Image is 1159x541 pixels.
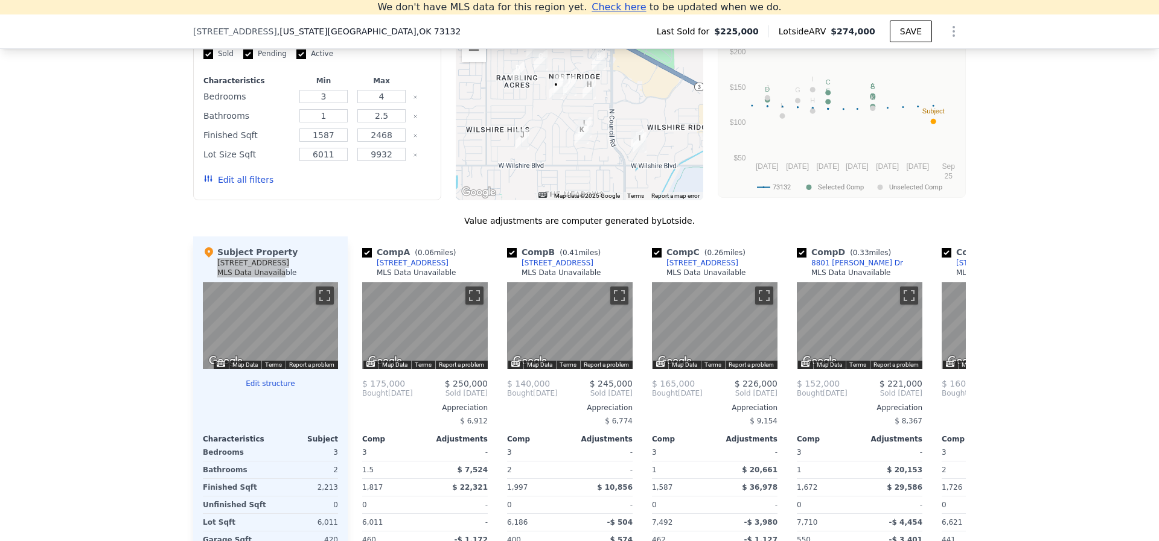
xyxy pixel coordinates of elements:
span: 0 [507,501,512,509]
div: Appreciation [362,403,488,413]
a: Terms (opens in new tab) [265,361,282,368]
span: $ 140,000 [507,379,550,388]
input: Active [296,49,306,59]
div: Max [355,76,408,86]
a: Report a problem [439,361,484,368]
div: 8124 NW 81st St [575,124,589,144]
a: Open this area in Google Maps (opens a new window) [510,353,550,369]
div: Comp [797,434,860,444]
span: Check here [592,1,646,13]
text: [DATE] [756,162,779,171]
div: 2 [507,461,567,478]
button: Toggle fullscreen view [610,286,628,305]
span: $ 221,000 [880,379,922,388]
span: 6,186 [507,518,528,527]
button: Toggle fullscreen view [755,286,773,305]
span: $ 226,000 [735,379,777,388]
button: Map Data [527,361,552,369]
span: 1,726 [942,483,962,492]
div: Street View [203,282,338,369]
div: Street View [362,282,488,369]
div: - [427,444,488,461]
img: Google [206,353,246,369]
div: Lot Sqft [203,514,268,531]
span: $ 22,321 [452,483,488,492]
span: 0 [652,501,657,509]
span: 0 [942,501,947,509]
div: 8509 Crestline Dr [534,50,548,71]
span: $ 165,000 [652,379,695,388]
a: 8801 [PERSON_NAME] Dr [797,258,903,268]
div: Street View [942,282,1067,369]
a: Terms (opens in new tab) [627,192,644,199]
div: - [717,444,777,461]
a: Open this area in Google Maps (opens a new window) [365,353,405,369]
button: Toggle fullscreen view [465,286,484,305]
div: [STREET_ADDRESS] [666,258,738,268]
div: A chart. [726,44,958,195]
span: $ 175,000 [362,379,405,388]
div: 8207 NW 85th St [583,78,596,99]
img: Google [800,353,840,369]
div: Characteristics [203,76,292,86]
text: 73132 [773,183,791,191]
div: - [862,444,922,461]
a: [STREET_ADDRESS] [507,258,593,268]
div: [DATE] [942,388,992,398]
div: 2 [942,461,1002,478]
span: 1,672 [797,483,817,492]
div: Map [362,282,488,369]
span: $ 160,000 [942,379,985,388]
button: Edit structure [203,379,338,388]
span: $ 20,661 [742,466,777,474]
span: ( miles) [555,248,605,257]
a: Report a problem [584,361,629,368]
span: $ 152,000 [797,379,840,388]
img: Google [945,353,985,369]
span: $ 20,153 [887,466,922,474]
div: Comp [507,434,570,444]
div: 8417 NW 86th St [554,72,567,93]
div: Appreciation [652,403,777,413]
div: Appreciation [797,403,922,413]
div: [STREET_ADDRESS] [377,258,449,268]
button: Keyboard shortcuts [538,192,547,198]
label: Pending [243,49,287,59]
span: 3 [362,448,367,457]
div: Appreciation [942,403,1067,413]
div: 8801 [PERSON_NAME] Dr [811,258,903,268]
text: L [781,102,784,109]
span: 3 [942,448,947,457]
span: $ 7,524 [458,466,488,474]
div: Street View [507,282,633,369]
button: Map Data [232,361,258,369]
div: Subject Property [203,246,298,258]
div: 8124 NW 82nd St [578,117,592,138]
span: 3 [507,448,512,457]
span: 0 [362,501,367,509]
a: Terms (opens in new tab) [704,361,721,368]
a: Open this area in Google Maps (opens a new window) [800,353,840,369]
button: Keyboard shortcuts [801,361,809,367]
button: Map Data [962,361,987,369]
button: Map Data [382,361,407,369]
div: Bathrooms [203,107,292,124]
div: 8012 Wilshire Ridge Dr [633,132,647,153]
span: Sold [DATE] [848,388,922,398]
text: $100 [730,118,746,127]
div: Map [797,282,922,369]
div: MLS Data Unavailable [377,268,456,277]
span: $ 8,367 [895,417,922,425]
div: - [572,496,633,513]
text: I [812,75,814,83]
input: Sold [203,49,213,59]
div: Street View [797,282,922,369]
span: ( miles) [845,248,896,257]
div: MLS Data Unavailable [811,268,891,277]
button: Toggle fullscreen view [316,286,334,305]
div: Value adjustments are computer generated by Lotside . [193,215,966,227]
div: [STREET_ADDRESS] [522,258,593,268]
span: , [US_STATE][GEOGRAPHIC_DATA] [277,25,461,37]
span: Sold [DATE] [558,388,633,398]
button: Clear [413,114,418,119]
